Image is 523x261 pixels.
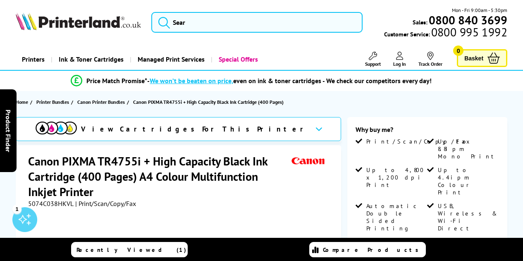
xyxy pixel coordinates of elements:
[16,12,141,32] a: Printerland Logo
[4,74,498,88] li: modal_Promise
[427,16,507,24] a: 0800 840 3699
[464,53,483,64] span: Basket
[4,109,12,152] span: Product Finder
[366,202,426,232] span: Automatic Double Sided Printing
[365,61,381,67] span: Support
[16,12,141,30] img: Printerland Logo
[438,138,497,160] span: Up to 8.8ipm Mono Print
[429,12,507,28] b: 0800 840 3699
[77,98,127,106] a: Canon Printer Bundles
[16,98,28,106] span: Home
[366,138,473,145] span: Print/Scan/Copy/Fax
[86,77,147,85] span: Price Match Promise*
[430,28,507,36] span: 0800 995 1992
[438,166,497,196] span: Up to 4.4ipm Colour Print
[151,12,363,33] input: Sear
[309,242,426,257] a: Compare Products
[384,28,507,38] span: Customer Service:
[36,98,71,106] a: Printer Bundles
[133,99,284,105] span: Canon PIXMA TR4755i + High Capacity Black Ink Cartridge (400 Pages)
[147,77,432,85] div: - even on ink & toner cartridges - We check our competitors every day!
[81,125,308,134] span: View Cartridges For This Printer
[366,166,426,189] span: Up to 4,800 x 1,200 dpi Print
[413,18,427,26] span: Sales:
[289,153,327,169] img: Canon
[457,49,507,67] a: Basket 0
[12,204,21,213] div: 1
[51,49,130,70] a: Ink & Toner Cartridges
[393,52,406,67] a: Log In
[130,49,211,70] a: Managed Print Services
[356,125,499,138] div: Why buy me?
[36,98,69,106] span: Printer Bundles
[71,242,188,257] a: Recently Viewed (1)
[418,52,442,67] a: Track Order
[16,49,51,70] a: Printers
[365,52,381,67] a: Support
[77,98,125,106] span: Canon Printer Bundles
[438,202,497,232] span: USB, Wireless & Wi-Fi Direct
[452,6,507,14] span: Mon - Fri 9:00am - 5:30pm
[59,49,124,70] span: Ink & Toner Cartridges
[28,199,74,208] span: 5074C038HKVL
[393,61,406,67] span: Log In
[28,153,289,199] h1: Canon PIXMA TR4755i + High Capacity Black Ink Cartridge (400 Pages) A4 Colour Multifunction Inkje...
[36,122,77,134] img: cmyk-icon.svg
[323,246,423,254] span: Compare Products
[453,45,463,56] span: 0
[150,77,233,85] span: We won’t be beaten on price,
[75,199,136,208] span: | Print/Scan/Copy/Fax
[16,98,30,106] a: Home
[211,49,264,70] a: Special Offers
[76,246,186,254] span: Recently Viewed (1)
